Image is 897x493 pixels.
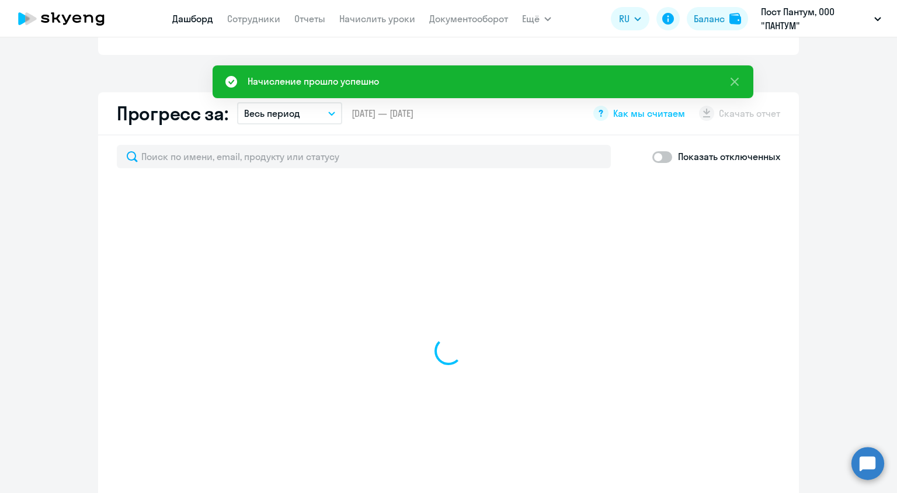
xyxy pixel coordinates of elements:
[237,102,342,124] button: Весь период
[117,102,228,125] h2: Прогресс за:
[227,13,280,25] a: Сотрудники
[694,12,725,26] div: Баланс
[678,150,780,164] p: Показать отключенных
[687,7,748,30] button: Балансbalance
[761,5,870,33] p: Пост Пантум, ООО "ПАНТУМ"
[619,12,630,26] span: RU
[352,107,413,120] span: [DATE] — [DATE]
[429,13,508,25] a: Документооборот
[117,145,611,168] input: Поиск по имени, email, продукту или статусу
[172,13,213,25] a: Дашборд
[613,107,685,120] span: Как мы считаем
[522,7,551,30] button: Ещё
[339,13,415,25] a: Начислить уроки
[755,5,887,33] button: Пост Пантум, ООО "ПАНТУМ"
[729,13,741,25] img: balance
[244,106,300,120] p: Весь период
[611,7,649,30] button: RU
[294,13,325,25] a: Отчеты
[522,12,540,26] span: Ещё
[248,74,379,88] div: Начисление прошло успешно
